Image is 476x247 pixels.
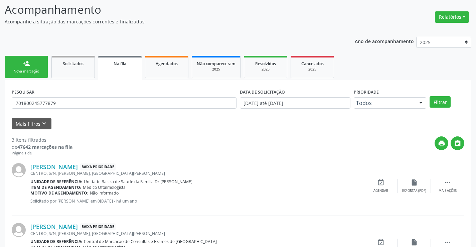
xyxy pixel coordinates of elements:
div: Agendar [373,189,388,193]
p: Acompanhamento [5,1,331,18]
div: de [12,143,72,150]
p: Acompanhe a situação das marcações correntes e finalizadas [5,18,331,25]
div: 2025 [249,67,282,72]
i: insert_drive_file [411,179,418,186]
button:  [451,136,464,150]
div: 2025 [197,67,235,72]
span: Não informado [90,190,119,196]
span: Agendados [156,61,178,67]
div: 3 itens filtrados [12,136,72,143]
i: event_available [377,179,384,186]
div: person_add [23,60,30,67]
i: event_available [377,239,384,246]
div: Mais ações [439,189,457,193]
div: 2025 [296,67,329,72]
div: Exportar (PDF) [402,189,426,193]
img: img [12,163,26,177]
span: Médico Oftalmologista [83,184,126,190]
a: [PERSON_NAME] [30,163,78,170]
div: Página 1 de 1 [12,150,72,156]
span: Unidade Basica de Saude da Familia Dr [PERSON_NAME] [84,179,192,184]
p: Ano de acompanhamento [355,37,414,45]
i: print [438,140,445,147]
span: Central de Marcacao de Consultas e Exames de [GEOGRAPHIC_DATA] [84,239,217,244]
strong: 47642 marcações na fila [17,144,72,150]
span: Todos [356,100,413,106]
span: Resolvidos [255,61,276,67]
i: keyboard_arrow_down [40,120,48,127]
a: [PERSON_NAME] [30,223,78,230]
label: Prioridade [354,87,379,97]
span: Solicitados [63,61,84,67]
label: PESQUISAR [12,87,34,97]
button: Filtrar [430,96,451,108]
i:  [454,140,461,147]
div: CENTRO, S/N, [PERSON_NAME], [GEOGRAPHIC_DATA][PERSON_NAME] [30,170,364,176]
b: Motivo de agendamento: [30,190,89,196]
input: Selecione um intervalo [240,97,350,109]
i:  [444,239,451,246]
span: Cancelados [301,61,324,67]
p: Solicitado por [PERSON_NAME] em 0[DATE] - há um ano [30,198,364,204]
input: Nome, CNS [12,97,236,109]
b: Unidade de referência: [30,239,83,244]
button: print [435,136,448,150]
b: Unidade de referência: [30,179,83,184]
span: Baixa Prioridade [80,223,116,230]
span: Na fila [114,61,126,67]
div: Nova marcação [10,69,43,74]
span: Não compareceram [197,61,235,67]
i: insert_drive_file [411,239,418,246]
label: DATA DE SOLICITAÇÃO [240,87,285,97]
span: Baixa Prioridade [80,163,116,170]
div: CENTRO, S/N, [PERSON_NAME], [GEOGRAPHIC_DATA][PERSON_NAME] [30,231,364,236]
button: Relatórios [435,11,469,23]
i:  [444,179,451,186]
b: Item de agendamento: [30,184,82,190]
button: Mais filtroskeyboard_arrow_down [12,118,51,130]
